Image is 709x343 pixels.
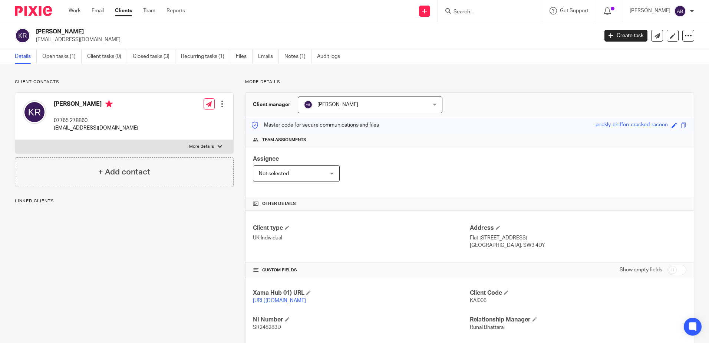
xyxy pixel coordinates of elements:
h2: [PERSON_NAME] [36,28,482,36]
img: Pixie [15,6,52,16]
h4: NI Number [253,316,469,324]
p: More details [245,79,694,85]
img: svg%3E [15,28,30,43]
p: Linked clients [15,198,234,204]
i: Primary [105,100,113,108]
a: Recurring tasks (1) [181,49,230,64]
p: [GEOGRAPHIC_DATA], SW3 4DY [470,242,686,249]
a: Work [69,7,80,14]
h4: Client type [253,224,469,232]
a: Closed tasks (3) [133,49,175,64]
div: prickly-chiffon-cracked-racoon [596,121,668,130]
h4: [PERSON_NAME] [54,100,138,110]
h4: CUSTOM FIELDS [253,267,469,273]
span: Get Support [560,8,588,13]
a: Emails [258,49,279,64]
img: svg%3E [23,100,46,124]
p: UK Individual [253,234,469,242]
a: Team [143,7,155,14]
h4: Client Code [470,289,686,297]
a: Client tasks (0) [87,49,127,64]
img: svg%3E [304,100,313,109]
a: Open tasks (1) [42,49,82,64]
span: KAI006 [470,298,487,303]
h4: Address [470,224,686,232]
p: 07765 278860 [54,117,138,124]
input: Search [453,9,520,16]
a: Audit logs [317,49,346,64]
span: SR248283D [253,325,281,330]
span: [PERSON_NAME] [317,102,358,107]
a: Files [236,49,253,64]
a: Clients [115,7,132,14]
a: Notes (1) [284,49,311,64]
span: Not selected [259,171,289,176]
p: Flat [STREET_ADDRESS] [470,234,686,242]
p: Client contacts [15,79,234,85]
p: More details [189,144,214,150]
p: [EMAIL_ADDRESS][DOMAIN_NAME] [36,36,593,43]
a: [URL][DOMAIN_NAME] [253,298,306,303]
a: Details [15,49,37,64]
p: [EMAIL_ADDRESS][DOMAIN_NAME] [54,124,138,132]
h4: Relationship Manager [470,316,686,324]
p: Master code for secure communications and files [251,121,379,129]
span: Assignee [253,156,279,162]
p: [PERSON_NAME] [630,7,670,14]
h4: + Add contact [98,166,150,178]
h3: Client manager [253,101,290,108]
h4: Xama Hub 01) URL [253,289,469,297]
a: Create task [604,30,647,42]
span: Other details [262,201,296,207]
img: svg%3E [674,5,686,17]
span: Runal Bhattarai [470,325,505,330]
a: Email [92,7,104,14]
span: Team assignments [262,137,306,143]
label: Show empty fields [620,266,662,274]
a: Reports [166,7,185,14]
